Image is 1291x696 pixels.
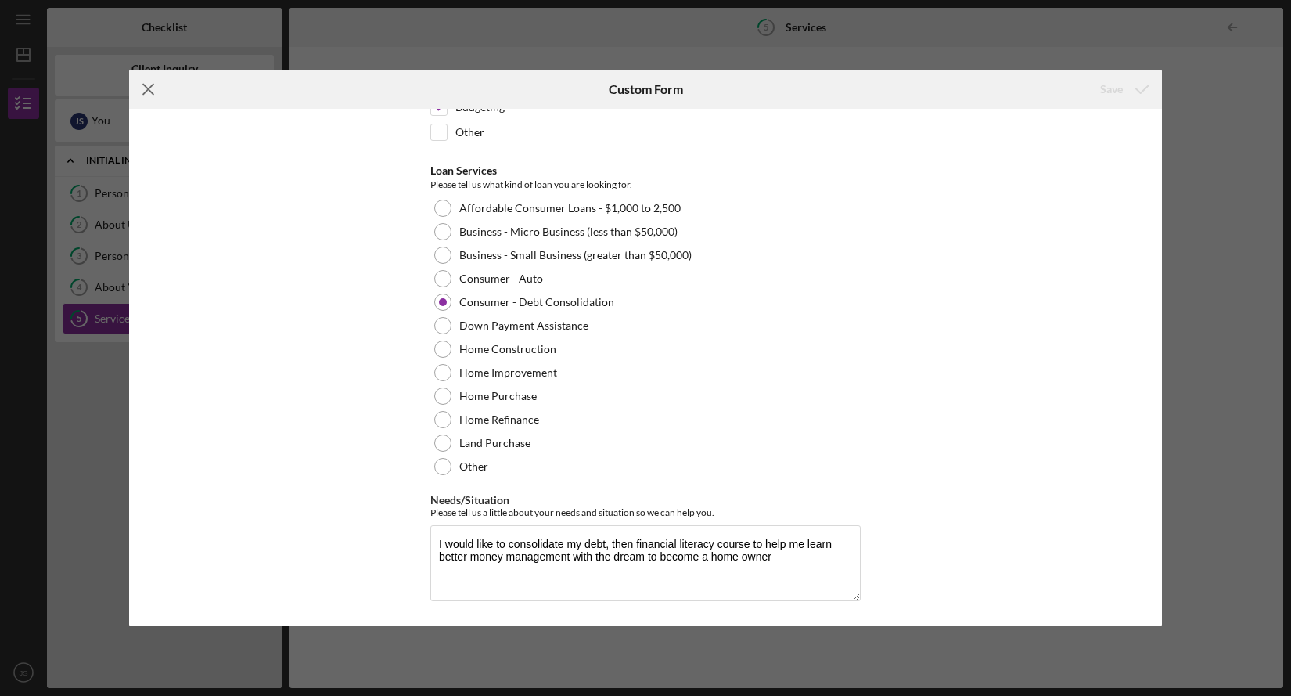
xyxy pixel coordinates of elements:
label: Home Improvement [459,366,557,379]
div: Loan Services [430,164,861,177]
textarea: I would like to consolidate my debt, then financial literacy course to help me learn better money... [430,525,861,600]
button: Save [1084,74,1162,105]
label: Home Purchase [459,390,537,402]
label: Business - Micro Business (less than $50,000) [459,225,678,238]
div: Save [1100,74,1123,105]
label: Other [455,124,484,140]
h6: Custom Form [609,82,683,96]
label: Business - Small Business (greater than $50,000) [459,249,692,261]
label: Other [459,460,488,473]
label: Affordable Consumer Loans - $1,000 to 2,500 [459,202,681,215]
label: Down Payment Assistance [459,319,588,332]
label: Needs/Situation [430,493,509,507]
label: Home Refinance [459,413,539,426]
label: Land Purchase [459,437,530,449]
label: Home Construction [459,343,556,355]
label: Consumer - Auto [459,272,543,285]
div: Please tell us what kind of loan you are looking for. [430,177,861,193]
div: Please tell us a little about your needs and situation so we can help you. [430,507,861,518]
label: Consumer - Debt Consolidation [459,296,614,308]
